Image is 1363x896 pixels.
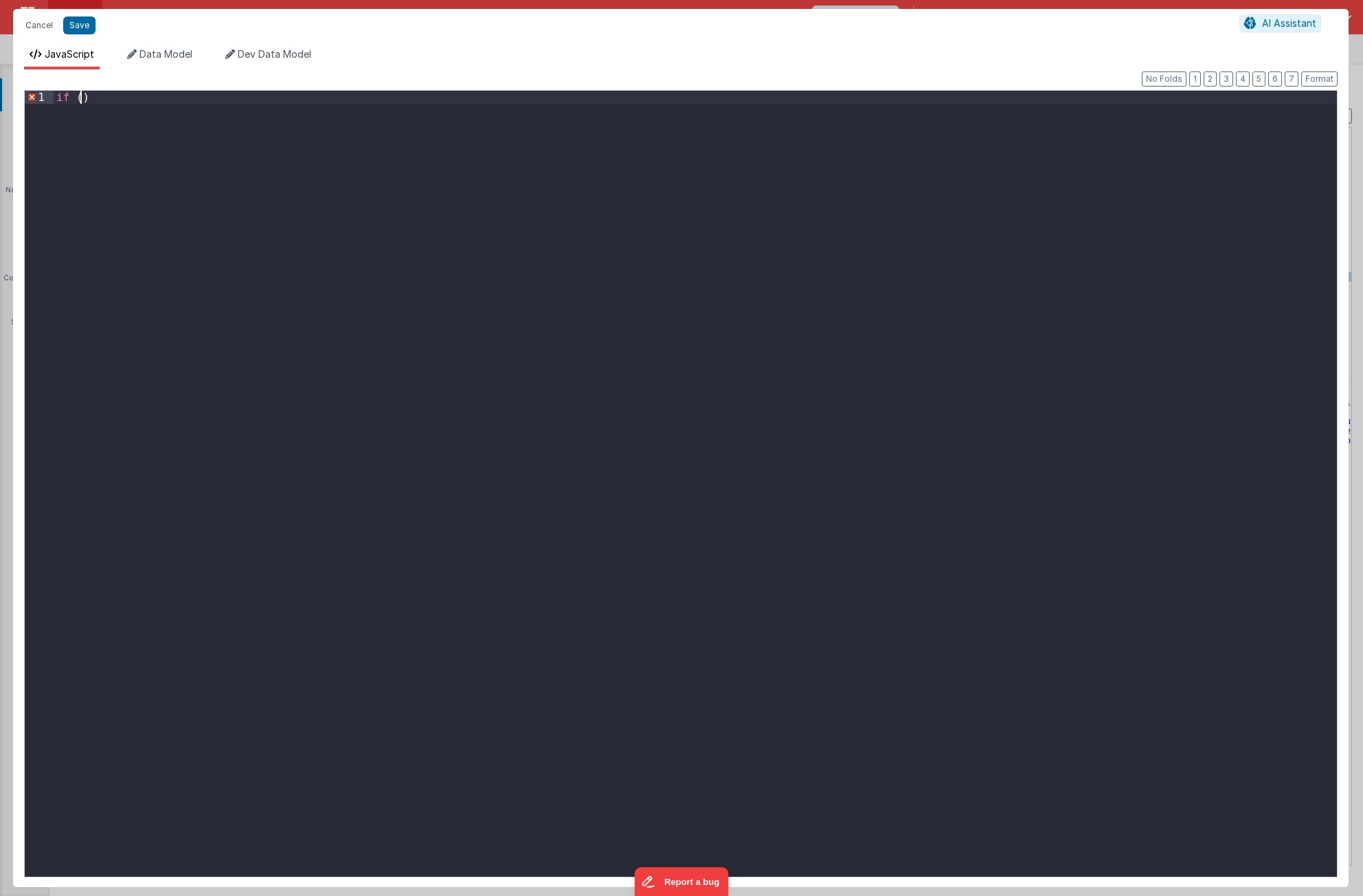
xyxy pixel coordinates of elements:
span: JavaScript [45,48,94,60]
span: Data Model [139,48,192,60]
span: AI Assistant [1262,17,1316,29]
span: Dev Data Model [238,48,311,60]
button: AI Assistant [1239,14,1321,32]
button: 3 [1219,71,1233,87]
button: 6 [1268,71,1282,87]
button: No Folds [1142,71,1186,87]
button: Cancel [19,16,60,35]
button: Save [63,16,95,34]
iframe: Marker.io feedback button [635,867,729,896]
div: 1 [25,91,54,104]
button: 1 [1189,71,1201,87]
button: 4 [1236,71,1250,87]
button: 7 [1285,71,1298,87]
button: 2 [1204,71,1217,87]
button: 5 [1252,71,1265,87]
button: Format [1301,71,1338,87]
